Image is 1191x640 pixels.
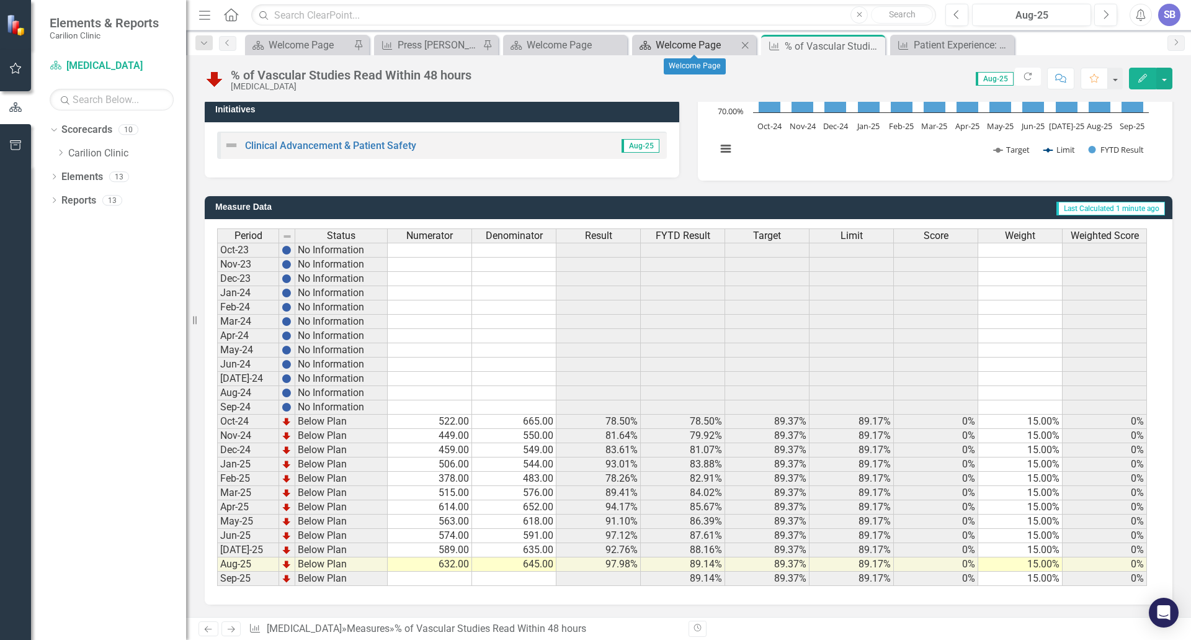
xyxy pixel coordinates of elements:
[472,472,556,486] td: 483.00
[269,37,350,53] div: Welcome Page
[641,515,725,529] td: 86.39%
[61,170,103,184] a: Elements
[388,557,472,572] td: 632.00
[810,500,894,515] td: 89.17%
[388,486,472,500] td: 515.00
[856,120,880,132] text: Jan-25
[217,315,279,329] td: Mar-24
[556,486,641,500] td: 89.41%
[955,120,979,132] text: Apr-25
[810,472,894,486] td: 89.17%
[377,37,480,53] a: Press [PERSON_NAME]: Friendliness & courtesy of care provider
[217,443,279,457] td: Dec-24
[527,37,624,53] div: Welcome Page
[841,230,863,241] span: Limit
[641,572,725,586] td: 89.14%
[664,58,726,74] div: Welcome Page
[556,457,641,472] td: 93.01%
[894,557,978,572] td: 0%
[1071,230,1139,241] span: Weighted Score
[1120,120,1144,132] text: Sep-25
[976,8,1087,23] div: Aug-25
[217,372,279,386] td: [DATE]-24
[894,500,978,515] td: 0%
[217,272,279,286] td: Dec-23
[472,429,556,443] td: 550.00
[1063,486,1147,500] td: 0%
[1158,4,1180,26] button: SB
[894,472,978,486] td: 0%
[388,515,472,529] td: 563.00
[978,472,1063,486] td: 15.00%
[556,500,641,515] td: 94.17%
[810,515,894,529] td: 89.17%
[556,529,641,543] td: 97.12%
[641,457,725,472] td: 83.88%
[282,274,292,284] img: BgCOk07PiH71IgAAAABJRU5ErkJggg==
[894,486,978,500] td: 0%
[810,486,894,500] td: 89.17%
[725,429,810,443] td: 89.37%
[725,443,810,457] td: 89.37%
[725,415,810,429] td: 89.37%
[978,486,1063,500] td: 15.00%
[217,515,279,529] td: May-25
[388,429,472,443] td: 449.00
[978,543,1063,557] td: 15.00%
[282,345,292,355] img: BgCOk07PiH71IgAAAABJRU5ErkJggg==
[810,443,894,457] td: 89.17%
[267,623,342,634] a: [MEDICAL_DATA]
[388,529,472,543] td: 574.00
[217,500,279,515] td: Apr-25
[472,457,556,472] td: 544.00
[972,4,1091,26] button: Aug-25
[635,37,738,53] a: Welcome Page
[656,230,710,241] span: FYTD Result
[472,515,556,529] td: 618.00
[295,472,388,486] td: Below Plan
[224,138,239,153] img: Not Defined
[217,400,279,415] td: Sep-24
[248,37,350,53] a: Welcome Page
[894,543,978,557] td: 0%
[282,317,292,327] img: BgCOk07PiH71IgAAAABJRU5ErkJggg==
[1056,202,1165,215] span: Last Calculated 1 minute ago
[976,72,1014,86] span: Aug-25
[889,120,914,132] text: Feb-25
[282,488,292,498] img: TnMDeAgwAPMxUmUi88jYAAAAAElFTkSuQmCC
[790,120,816,132] text: Nov-24
[1020,120,1045,132] text: Jun-25
[217,457,279,472] td: Jan-25
[1149,598,1179,628] div: Open Intercom Messenger
[556,415,641,429] td: 78.50%
[641,415,725,429] td: 78.50%
[295,315,388,329] td: No Information
[1063,472,1147,486] td: 0%
[217,486,279,500] td: Mar-25
[295,343,388,358] td: No Information
[1063,429,1147,443] td: 0%
[388,415,472,429] td: 522.00
[6,14,28,36] img: ClearPoint Strategy
[231,82,471,91] div: [MEDICAL_DATA]
[282,388,292,398] img: BgCOk07PiH71IgAAAABJRU5ErkJggg==
[215,202,538,212] h3: Measure Data
[725,572,810,586] td: 89.37%
[978,457,1063,472] td: 15.00%
[295,358,388,372] td: No Information
[556,443,641,457] td: 83.61%
[978,572,1063,586] td: 15.00%
[725,543,810,557] td: 89.37%
[282,474,292,484] img: TnMDeAgwAPMxUmUi88jYAAAAAElFTkSuQmCC
[282,574,292,584] img: TnMDeAgwAPMxUmUi88jYAAAAAElFTkSuQmCC
[506,37,624,53] a: Welcome Page
[295,443,388,457] td: Below Plan
[1063,543,1147,557] td: 0%
[50,59,174,73] a: [MEDICAL_DATA]
[1087,120,1112,132] text: Aug-25
[472,543,556,557] td: 635.00
[725,457,810,472] td: 89.37%
[109,171,129,182] div: 13
[894,443,978,457] td: 0%
[282,402,292,412] img: BgCOk07PiH71IgAAAABJRU5ErkJggg==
